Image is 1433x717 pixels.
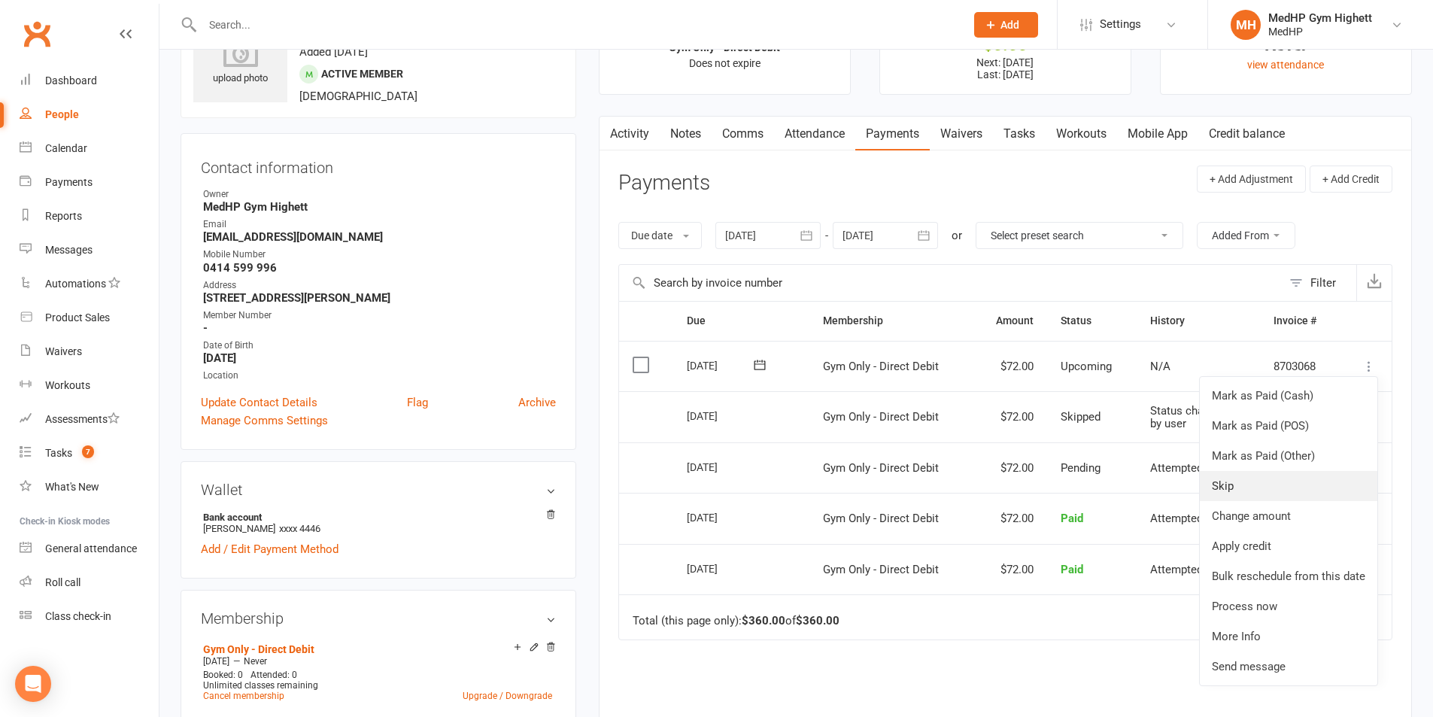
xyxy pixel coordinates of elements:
div: Owner [203,187,556,202]
a: Flag [407,393,428,412]
span: Gym Only - Direct Debit [823,410,939,424]
div: [DATE] [687,354,756,377]
div: [DATE] [687,557,756,580]
div: MH [1231,10,1261,40]
div: General attendance [45,542,137,554]
a: Messages [20,233,159,267]
td: $72.00 [973,493,1046,544]
div: [DATE] [687,455,756,479]
strong: [STREET_ADDRESS][PERSON_NAME] [203,291,556,305]
span: Attempted once [1150,512,1231,525]
td: $72.00 [973,341,1046,392]
a: Comms [712,117,774,151]
a: Send message [1200,652,1377,682]
span: Never [244,656,267,667]
div: People [45,108,79,120]
div: Roll call [45,576,80,588]
div: [DATE] [687,404,756,427]
a: Tasks [993,117,1046,151]
span: Upcoming [1061,360,1112,373]
strong: $360.00 [742,614,785,627]
div: What's New [45,481,99,493]
div: Mobile Number [203,248,556,262]
input: Search... [198,14,955,35]
div: $0.00 [894,37,1117,53]
a: Product Sales [20,301,159,335]
div: Address [203,278,556,293]
a: Tasks 7 [20,436,159,470]
h3: Contact information [201,153,556,176]
a: Waivers [930,117,993,151]
a: Mark as Paid (POS) [1200,411,1377,441]
div: Class check-in [45,610,111,622]
th: Amount [973,302,1046,340]
div: [DATE] [687,506,756,529]
strong: [DATE] [203,351,556,365]
span: [DEMOGRAPHIC_DATA] [299,90,417,103]
span: Paid [1061,563,1083,576]
strong: [EMAIL_ADDRESS][DOMAIN_NAME] [203,230,556,244]
div: Filter [1310,274,1336,292]
span: Paid [1061,512,1083,525]
span: Booked: 0 [203,670,243,680]
a: Skip [1200,471,1377,501]
span: Status changed by user [1150,404,1228,430]
a: Automations [20,267,159,301]
div: Messages [45,244,93,256]
a: Change amount [1200,501,1377,531]
a: Calendar [20,132,159,166]
span: Attempted once [1150,461,1231,475]
span: xxxx 4446 [279,523,320,534]
div: Never [1174,37,1398,53]
input: Search by invoice number [619,265,1282,301]
div: MedHP Gym Highett [1268,11,1372,25]
button: Added From [1197,222,1295,249]
a: Update Contact Details [201,393,317,412]
a: What's New [20,470,159,504]
div: Assessments [45,413,120,425]
div: Email [203,217,556,232]
a: Payments [855,117,930,151]
a: Bulk reschedule from this date [1200,561,1377,591]
div: Total (this page only): of [633,615,839,627]
div: Automations [45,278,106,290]
span: Pending [1061,461,1101,475]
div: Tasks [45,447,72,459]
strong: $360.00 [796,614,839,627]
span: Unlimited classes remaining [203,680,318,691]
a: People [20,98,159,132]
a: Credit balance [1198,117,1295,151]
a: General attendance kiosk mode [20,532,159,566]
span: Skipped [1061,410,1101,424]
a: Process now [1200,591,1377,621]
h3: Payments [618,172,710,195]
div: Waivers [45,345,82,357]
button: Add [974,12,1038,38]
a: Notes [660,117,712,151]
a: Payments [20,166,159,199]
div: Open Intercom Messenger [15,666,51,702]
div: — [199,655,556,667]
td: $72.00 [973,391,1046,442]
a: Waivers [20,335,159,369]
span: Attended: 0 [250,670,297,680]
span: Gym Only - Direct Debit [823,360,939,373]
div: Payments [45,176,93,188]
div: Location [203,369,556,383]
td: 8703068 [1260,341,1340,392]
a: Roll call [20,566,159,600]
a: Attendance [774,117,855,151]
div: Member Number [203,308,556,323]
td: $72.00 [973,442,1046,494]
th: Invoice # [1260,302,1340,340]
a: Mark as Paid (Cash) [1200,381,1377,411]
a: Upgrade / Downgrade [463,691,552,701]
button: Due date [618,222,702,249]
a: Mark as Paid (Other) [1200,441,1377,471]
div: upload photo [193,37,287,87]
th: Membership [809,302,973,340]
span: Add [1000,19,1019,31]
div: Calendar [45,142,87,154]
a: Workouts [1046,117,1117,151]
div: or [952,226,962,245]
